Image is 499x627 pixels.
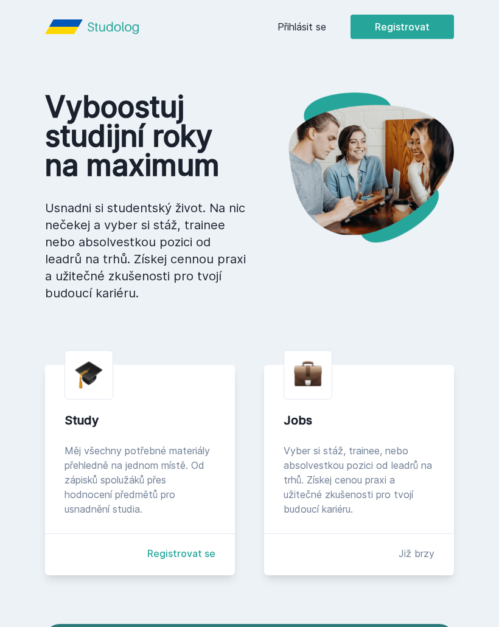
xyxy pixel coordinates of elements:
img: graduation-cap.png [75,361,103,389]
a: Registrovat se [147,546,215,561]
h1: Vyboostuj studijní roky na maximum [45,92,249,180]
div: Study [65,412,215,429]
div: Vyber si stáž, trainee, nebo absolvestkou pozici od leadrů na trhů. Získej cenou praxi a užitečné... [284,443,434,516]
p: Usnadni si studentský život. Na nic nečekej a vyber si stáž, trainee nebo absolvestkou pozici od ... [45,199,249,302]
img: hero.png [249,92,454,243]
img: briefcase.png [294,358,322,389]
div: Měj všechny potřebné materiály přehledně na jednom místě. Od zápisků spolužáků přes hodnocení pře... [65,443,215,516]
div: Již brzy [399,546,434,561]
div: Jobs [284,412,434,429]
button: Registrovat [351,15,454,39]
a: Přihlásit se [277,19,326,34]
